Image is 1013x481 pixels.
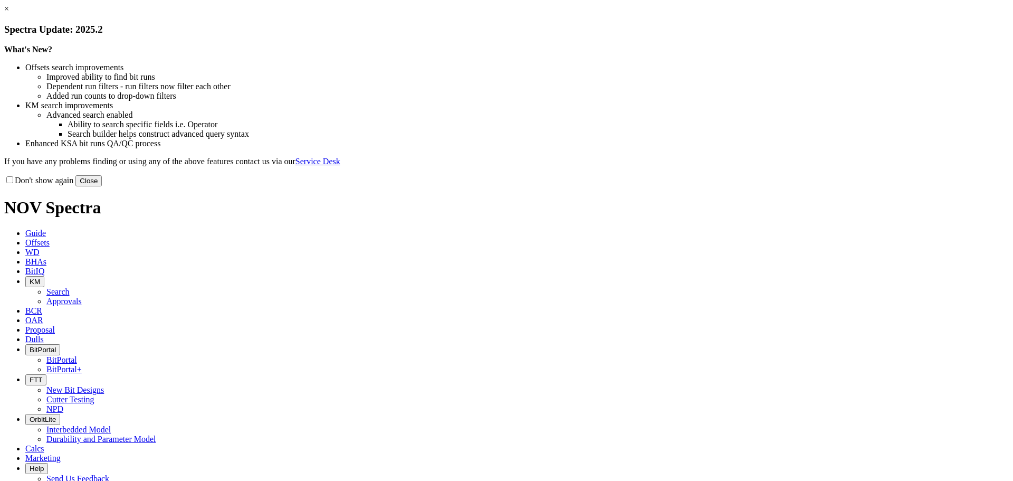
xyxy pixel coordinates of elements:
a: Durability and Parameter Model [46,435,156,444]
li: KM search improvements [25,101,1009,110]
span: Offsets [25,238,50,247]
a: Search [46,287,70,296]
li: Improved ability to find bit runs [46,72,1009,82]
li: Ability to search specific fields i.e. Operator [68,120,1009,129]
a: New Bit Designs [46,385,104,394]
li: Offsets search improvements [25,63,1009,72]
span: FTT [30,376,42,384]
span: BHAs [25,257,46,266]
input: Don't show again [6,176,13,183]
a: Approvals [46,297,82,306]
a: Cutter Testing [46,395,94,404]
h1: NOV Spectra [4,198,1009,218]
li: Enhanced KSA bit runs QA/QC process [25,139,1009,148]
span: Guide [25,229,46,238]
a: NPD [46,404,63,413]
span: KM [30,278,40,286]
span: Help [30,465,44,473]
li: Dependent run filters - run filters now filter each other [46,82,1009,91]
span: OAR [25,316,43,325]
li: Search builder helps construct advanced query syntax [68,129,1009,139]
a: BitPortal [46,355,77,364]
span: BitIQ [25,267,44,276]
span: OrbitLite [30,416,56,423]
a: Interbedded Model [46,425,111,434]
a: Service Desk [295,157,340,166]
a: × [4,4,9,13]
span: BCR [25,306,42,315]
li: Advanced search enabled [46,110,1009,120]
strong: What's New? [4,45,52,54]
label: Don't show again [4,176,73,185]
button: Close [75,175,102,186]
span: Marketing [25,454,61,463]
p: If you have any problems finding or using any of the above features contact us via our [4,157,1009,166]
a: BitPortal+ [46,365,82,374]
h3: Spectra Update: 2025.2 [4,24,1009,35]
span: BitPortal [30,346,56,354]
span: WD [25,248,40,257]
span: Calcs [25,444,44,453]
span: Dulls [25,335,44,344]
span: Proposal [25,325,55,334]
li: Added run counts to drop-down filters [46,91,1009,101]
